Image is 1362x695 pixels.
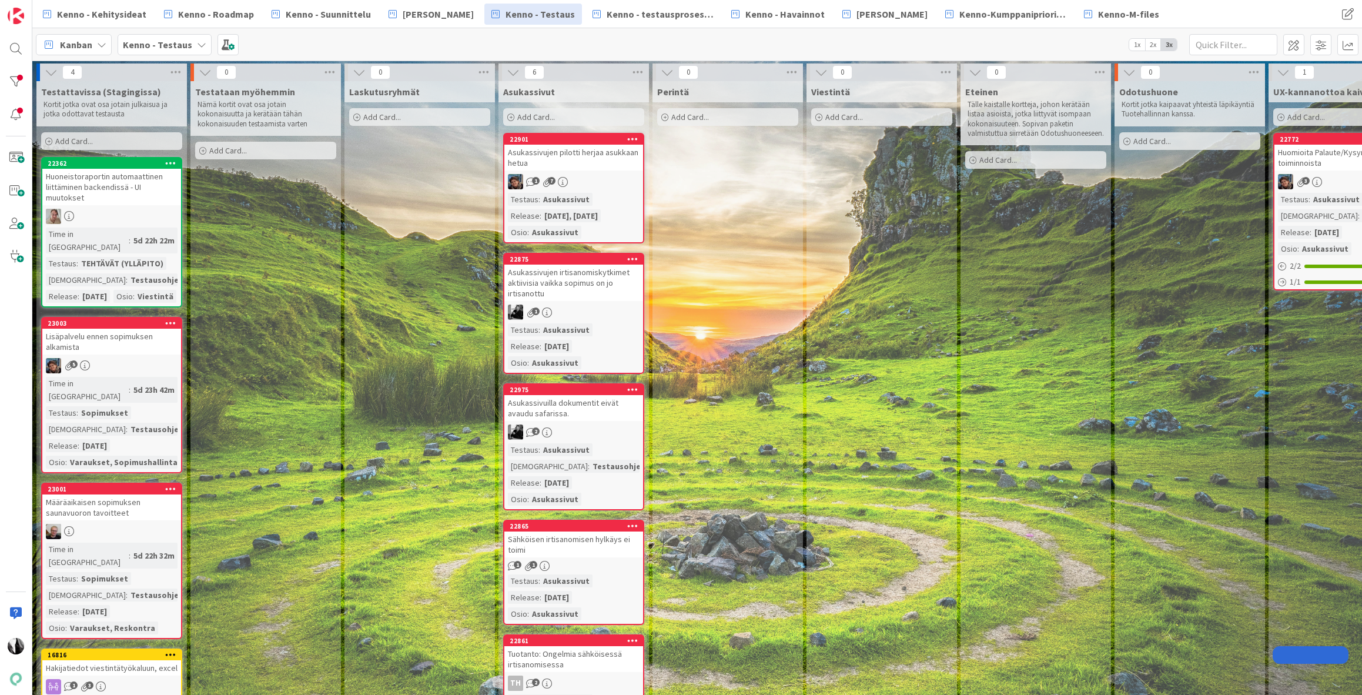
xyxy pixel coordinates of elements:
div: Release [46,290,78,303]
a: Kenno-Kumppanipriorisointi [938,4,1073,25]
img: PP [46,358,61,373]
span: Kanban [60,38,92,52]
a: 22901Asukassivujen pilotti herjaa asukkaan hetuaPPTestaus:AsukassivutRelease:[DATE], [DATE]Osio:A... [503,133,644,243]
a: Kenno - Suunnittelu [265,4,378,25]
span: 0 [832,65,852,79]
div: [DATE] [79,439,110,452]
div: Osio [46,622,65,634]
span: 1 [1294,65,1314,79]
div: Release [1278,226,1310,239]
span: : [538,323,540,336]
div: Time in [GEOGRAPHIC_DATA] [46,377,129,403]
span: [PERSON_NAME] [403,7,474,21]
div: 22865Sähköisen irtisanomisen hylkäys ei toimi [504,521,643,557]
div: Tuotanto: Ongelmia sähköisessä irtisanomisessa [504,646,643,672]
span: : [540,476,541,489]
span: : [540,209,541,222]
input: Quick Filter... [1189,34,1277,55]
div: Hakijatiedot viestintätyökaluun, excel [42,660,181,676]
div: KM [504,425,643,440]
span: 1 [514,561,521,569]
div: Asukassivut [540,574,593,587]
div: Release [46,439,78,452]
div: Lisäpalvelu ennen sopimuksen alkamista [42,329,181,355]
span: : [540,340,541,353]
div: TH [504,676,643,691]
div: [DATE], [DATE] [541,209,601,222]
span: Add Card... [517,112,555,122]
div: [DEMOGRAPHIC_DATA] [46,423,126,436]
div: TH [508,676,523,691]
span: : [65,456,67,469]
img: SL [46,209,61,224]
div: Osio [113,290,133,303]
a: 23003Lisäpalvelu ennen sopimuksen alkamistaPPTime in [GEOGRAPHIC_DATA]:5d 23h 42mTestaus:Sopimuks... [41,317,182,473]
span: : [78,290,79,303]
div: Asukassivut [540,323,593,336]
span: 0 [986,65,1006,79]
span: 2 [532,679,540,686]
div: Asukassivujen pilotti herjaa asukkaan hetua [504,145,643,171]
div: 22362 [48,159,181,168]
a: Kenno-M-files [1077,4,1166,25]
span: 1 / 1 [1290,276,1301,288]
a: 22875Asukassivujen irtisanomiskytkimet aktiivisia vaikka sopimus on jo irtisanottuKMTestaus:Asuka... [503,253,644,374]
span: Kenno - Roadmap [178,7,254,21]
div: KM [504,305,643,320]
div: Määräaikaisen sopimuksen saunavuoron tavoitteet [42,494,181,520]
span: Add Card... [363,112,401,122]
a: Kenno - Roadmap [157,4,261,25]
img: Visit kanbanzone.com [8,8,24,24]
div: PP [42,358,181,373]
div: JH [42,524,181,539]
div: 22875 [504,254,643,265]
div: Asukassivuilla dokumentit eivät avaudu safarissa. [504,395,643,421]
div: SL [42,209,181,224]
span: Add Card... [979,155,1017,165]
span: 1 [530,561,537,569]
div: [DEMOGRAPHIC_DATA] [46,273,126,286]
span: Viestintä [811,86,850,98]
span: Kenno - Testaus [506,7,575,21]
div: Osio [1278,242,1297,255]
div: Release [508,591,540,604]
div: Asukassivut [540,443,593,456]
span: : [129,383,130,396]
span: Add Card... [55,136,93,146]
span: Kenno - testausprosessi/Featureflagit [607,7,714,21]
span: : [76,257,78,270]
div: Testaus [508,193,538,206]
img: avatar [8,671,24,687]
div: Testaus [46,572,76,585]
span: : [129,234,130,247]
div: 22901 [504,134,643,145]
span: : [527,607,529,620]
span: : [65,622,67,634]
div: 22901 [510,135,643,143]
span: 1 [532,177,540,185]
span: Perintä [657,86,689,98]
div: 23003Lisäpalvelu ennen sopimuksen alkamista [42,318,181,355]
span: Add Card... [209,145,247,156]
span: Add Card... [1287,112,1325,122]
div: Testaus [46,406,76,419]
div: Release [46,605,78,618]
span: : [538,574,540,587]
div: PP [504,174,643,189]
div: Asukassivut [529,356,581,369]
a: [PERSON_NAME] [382,4,481,25]
span: Kenno - Kehitysideat [57,7,146,21]
span: 1x [1129,39,1145,51]
span: : [538,443,540,456]
p: Nämä kortit ovat osa jotain kokonaisuutta ja kerätään tähän kokonaisuuden testaamista varten [198,100,334,129]
span: : [1310,226,1311,239]
span: : [1358,209,1360,222]
div: 22975 [504,385,643,395]
a: 23001Määräaikaisen sopimuksen saunavuoron tavoitteetJHTime in [GEOGRAPHIC_DATA]:5d 22h 32mTestaus... [41,483,182,639]
a: [PERSON_NAME] [835,4,935,25]
img: JH [46,524,61,539]
p: Tälle kaistalle kortteja, johon kerätään listaa asioista, jotka liittyvät isompaan kokonaisuuteen... [968,100,1104,138]
div: 22975 [510,386,643,394]
div: Testausohjeet... [128,273,198,286]
div: 22875 [510,255,643,263]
